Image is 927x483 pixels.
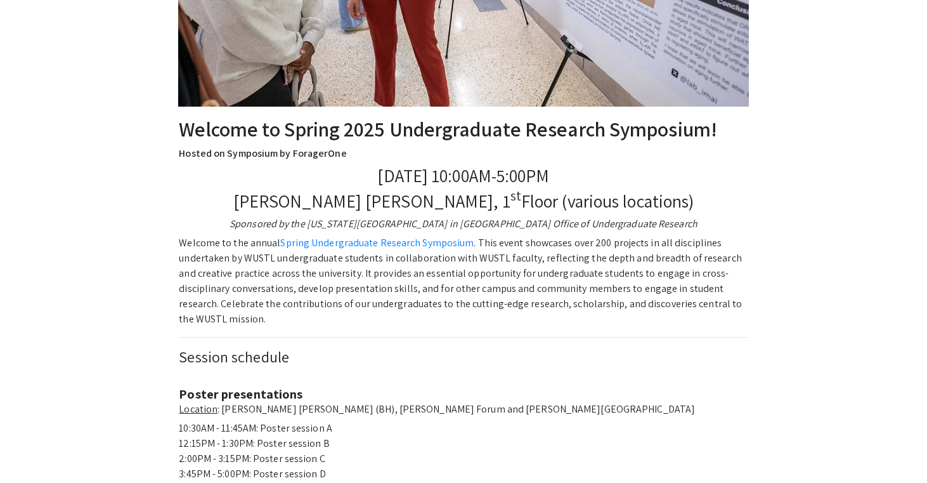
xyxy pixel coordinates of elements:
h4: Session schedule [179,348,748,366]
p: Hosted on Symposium by ForagerOne [179,146,748,161]
p: [DATE] 10:00AM-5:00PM [179,165,748,187]
p: Welcome to the annual . This event showcases over 200 projects in all disciplines undertaken by W... [179,235,748,327]
strong: Poster presentations [179,386,302,402]
em: Sponsored by the [US_STATE][GEOGRAPHIC_DATA] in [GEOGRAPHIC_DATA] Office of Undergraduate Research [230,217,697,230]
p: 10:30AM - 11:45AM: Poster session A 12:15PM - 1:30PM: Poster session B 2:00PM - 3:15PM: Poster se... [179,421,748,482]
p: : [PERSON_NAME] [PERSON_NAME] (BH), [PERSON_NAME] Forum and [PERSON_NAME][GEOGRAPHIC_DATA] [179,402,748,417]
a: Spring Undergraduate Research Symposium [280,236,474,249]
u: Location [179,402,217,416]
h2: Welcome to Spring 2025 Undergraduate Research Symposium! [179,117,748,141]
iframe: Chat [10,426,54,473]
sup: st [510,187,521,204]
p: [PERSON_NAME] [PERSON_NAME], 1 Floor (various locations) [179,190,748,212]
